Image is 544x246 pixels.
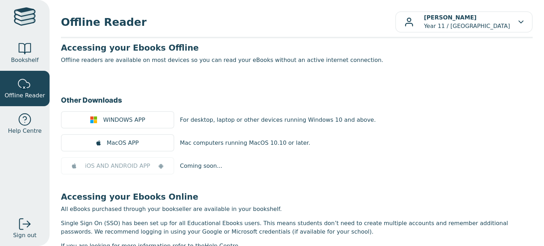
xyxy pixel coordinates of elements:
[61,56,533,64] p: Offline readers are available on most devices so you can read your eBooks without an active inter...
[424,13,510,30] p: Year 11 / [GEOGRAPHIC_DATA]
[180,139,310,147] p: Mac computers running MacOS 10.10 or later.
[103,116,145,124] span: WINDOWS APP
[61,219,533,236] p: Single Sign On (SSO) has been set up for all Educational Ebooks users. This means students don’t ...
[61,205,533,213] p: All eBooks purchased through your bookseller are available in your bookshelf.
[107,139,138,147] span: MacOS APP
[180,162,222,170] p: Coming soon...
[61,191,533,202] h3: Accessing your Ebooks Online
[11,56,39,64] span: Bookshelf
[5,91,45,100] span: Offline Reader
[61,134,174,151] a: MacOS APP
[61,14,395,30] span: Offline Reader
[424,14,477,21] b: [PERSON_NAME]
[13,231,36,240] span: Sign out
[61,42,533,53] h3: Accessing your Ebooks Offline
[85,162,150,170] span: iOS AND ANDROID APP
[61,95,533,105] h3: Other Downloads
[61,111,174,128] a: WINDOWS APP
[395,11,533,33] button: [PERSON_NAME]Year 11 / [GEOGRAPHIC_DATA]
[8,127,41,135] span: Help Centre
[180,116,376,124] p: For desktop, laptop or other devices running Windows 10 and above.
